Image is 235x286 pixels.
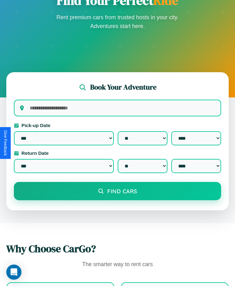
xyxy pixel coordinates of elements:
[6,265,21,280] div: Open Intercom Messenger
[14,182,221,200] button: Find Cars
[14,123,221,128] label: Pick-up Date
[6,242,229,256] h2: Why Choose CarGo?
[6,260,229,270] p: The smarter way to rent cars
[14,150,221,156] label: Return Date
[55,13,181,31] p: Rent premium cars from trusted hosts in your city. Adventures start here.
[3,130,8,156] div: Give Feedback
[90,82,156,92] h2: Book Your Adventure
